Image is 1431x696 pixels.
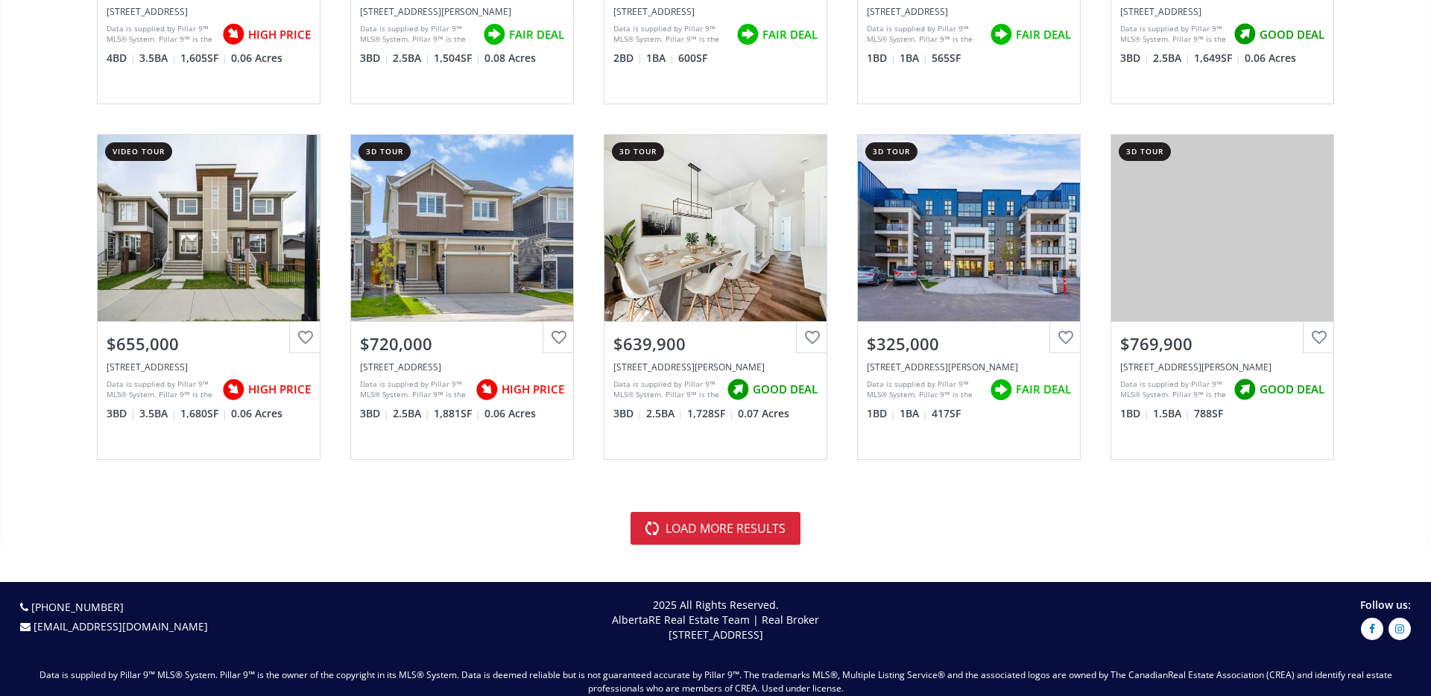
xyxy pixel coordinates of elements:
[1260,27,1324,42] span: GOOD DEAL
[479,19,509,49] img: rating icon
[1194,406,1223,421] span: 788 SF
[360,361,564,373] div: 146 Red Sky Crescent NE, Calgary, AB T3N 1R2
[613,51,642,66] span: 2 BD
[613,379,719,401] div: Data is supplied by Pillar 9™ MLS® System. Pillar 9™ is the owner of the copyright in its MLS® Sy...
[502,382,564,397] span: HIGH PRICE
[613,406,642,421] span: 3 BD
[34,619,208,633] a: [EMAIL_ADDRESS][DOMAIN_NAME]
[646,51,675,66] span: 1 BA
[1230,375,1260,405] img: rating icon
[393,51,430,66] span: 2.5 BA
[1260,382,1324,397] span: GOOD DEAL
[218,375,248,405] img: rating icon
[393,406,430,421] span: 2.5 BA
[613,361,818,373] div: 92 Bartlett Crescent SE, Calgary, AB T3S 0P6
[1120,51,1149,66] span: 3 BD
[509,27,564,42] span: FAIR DEAL
[180,51,227,66] span: 1,605 SF
[900,51,928,66] span: 1 BA
[231,51,282,66] span: 0.06 Acres
[360,5,564,18] div: 10 Lucas Close NW, Calgary, AB T3P1Z5
[867,406,896,421] span: 1 BD
[986,19,1016,49] img: rating icon
[613,23,729,45] div: Data is supplied by Pillar 9™ MLS® System. Pillar 9™ is the owner of the copyright in its MLS® Sy...
[1120,5,1324,18] div: 358 Wolf Creek Manor SE, Calgary, AB T2X 4V5
[484,51,536,66] span: 0.08 Acres
[1360,598,1411,612] span: Follow us:
[589,119,842,474] a: 3d tour$639,900[STREET_ADDRESS][PERSON_NAME]Data is supplied by Pillar 9™ MLS® System. Pillar 9™ ...
[1016,382,1071,397] span: FAIR DEAL
[867,379,982,401] div: Data is supplied by Pillar 9™ MLS® System. Pillar 9™ is the owner of the copyright in its MLS® Sy...
[687,406,734,421] span: 1,728 SF
[107,406,136,421] span: 3 BD
[1230,19,1260,49] img: rating icon
[82,119,335,474] a: video tour$655,000[STREET_ADDRESS]Data is supplied by Pillar 9™ MLS® System. Pillar 9™ is the own...
[867,23,982,45] div: Data is supplied by Pillar 9™ MLS® System. Pillar 9™ is the owner of the copyright in its MLS® Sy...
[900,406,928,421] span: 1 BA
[107,332,311,355] div: $655,000
[1120,406,1149,421] span: 1 BD
[139,51,177,66] span: 3.5 BA
[1194,51,1241,66] span: 1,649 SF
[434,51,481,66] span: 1,504 SF
[231,406,282,421] span: 0.06 Acres
[1120,332,1324,355] div: $769,900
[1153,51,1190,66] span: 2.5 BA
[867,332,1071,355] div: $325,000
[40,668,1168,681] span: Data is supplied by Pillar 9™ MLS® System. Pillar 9™ is the owner of the copyright in its MLS® Sy...
[932,406,961,421] span: 417 SF
[613,5,818,18] div: 300 Harvest Hills Place NE #215, Calgary, AB T3K 2P4
[588,668,1392,695] span: Real Estate Association (CREA) and identify real estate professionals who are members of CREA. Us...
[107,51,136,66] span: 4 BD
[107,5,311,18] div: 148 Setonstone Manor SE, Calgary, AB T3M 3V6
[360,51,389,66] span: 3 BD
[107,379,215,401] div: Data is supplied by Pillar 9™ MLS® System. Pillar 9™ is the owner of the copyright in its MLS® Sy...
[360,406,389,421] span: 3 BD
[867,5,1071,18] div: 3932 University Avenue NW #432, Calgary, AB T3B 6P6
[472,375,502,405] img: rating icon
[986,375,1016,405] img: rating icon
[218,19,248,49] img: rating icon
[248,27,311,42] span: HIGH PRICE
[180,406,227,421] span: 1,680 SF
[335,119,589,474] a: 3d tour$720,000[STREET_ADDRESS]Data is supplied by Pillar 9™ MLS® System. Pillar 9™ is the owner ...
[842,119,1096,474] a: 3d tour$325,000[STREET_ADDRESS][PERSON_NAME]Data is supplied by Pillar 9™ MLS® System. Pillar 9™ ...
[932,51,961,66] span: 565 SF
[1016,27,1071,42] span: FAIR DEAL
[1120,379,1226,401] div: Data is supplied by Pillar 9™ MLS® System. Pillar 9™ is the owner of the copyright in its MLS® Sy...
[248,382,311,397] span: HIGH PRICE
[738,406,789,421] span: 0.07 Acres
[613,332,818,355] div: $639,900
[139,406,177,421] span: 3.5 BA
[733,19,762,49] img: rating icon
[762,27,818,42] span: FAIR DEAL
[678,51,707,66] span: 600 SF
[1120,361,1324,373] div: 4180 Kovitz Avenue NW #307, Calgary, AB T2L 2K7
[360,332,564,355] div: $720,000
[360,379,468,401] div: Data is supplied by Pillar 9™ MLS® System. Pillar 9™ is the owner of the copyright in its MLS® Sy...
[1120,23,1226,45] div: Data is supplied by Pillar 9™ MLS® System. Pillar 9™ is the owner of the copyright in its MLS® Sy...
[107,23,215,45] div: Data is supplied by Pillar 9™ MLS® System. Pillar 9™ is the owner of the copyright in its MLS® Sy...
[867,51,896,66] span: 1 BD
[631,512,800,545] button: load more results
[753,382,818,397] span: GOOD DEAL
[1153,406,1190,421] span: 1.5 BA
[31,600,124,614] a: [PHONE_NUMBER]
[107,361,311,373] div: 20525 Main Street SE, Calgary, AB T3M 3E9
[434,406,481,421] span: 1,881 SF
[669,627,763,642] span: [STREET_ADDRESS]
[1245,51,1296,66] span: 0.06 Acres
[370,598,1061,642] p: 2025 All Rights Reserved. AlbertaRE Real Estate Team | Real Broker
[1096,119,1349,474] a: 3d tour$769,900[STREET_ADDRESS][PERSON_NAME]Data is supplied by Pillar 9™ MLS® System. Pillar 9™ ...
[867,361,1071,373] div: 4270 Norford Avenue NW #1103, Calgary, AB T3B 6P8
[360,23,476,45] div: Data is supplied by Pillar 9™ MLS® System. Pillar 9™ is the owner of the copyright in its MLS® Sy...
[723,375,753,405] img: rating icon
[484,406,536,421] span: 0.06 Acres
[646,406,683,421] span: 2.5 BA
